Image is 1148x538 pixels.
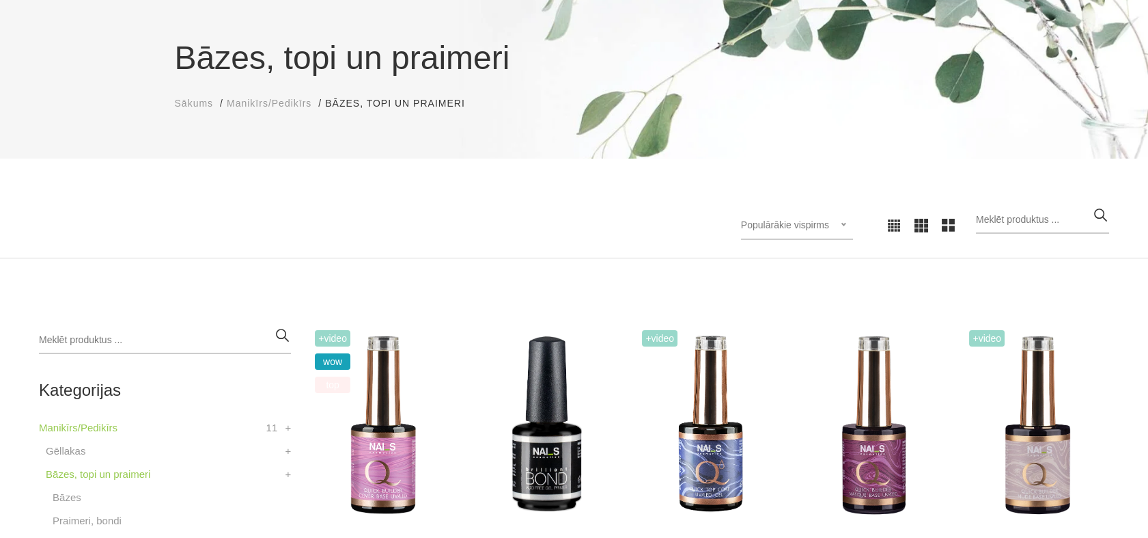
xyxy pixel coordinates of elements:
[46,443,85,459] a: Gēllakas
[315,353,350,370] span: wow
[175,96,214,111] a: Sākums
[39,381,291,399] h2: Kategorijas
[266,420,278,436] span: 11
[642,330,677,347] span: +Video
[325,96,478,111] li: Bāzes, topi un praimeri
[39,420,117,436] a: Manikīrs/Pedikīrs
[285,466,292,483] a: +
[227,96,311,111] a: Manikīrs/Pedikīrs
[802,327,946,524] img: Quick Masque base – viegli maskējoša bāze/gels. Šī bāze/gels ir unikāls produkts ar daudz izmanto...
[639,327,782,524] img: Virsējais pārklājums bez lipīgā slāņa.Nodrošina izcilu spīdumu manikīram līdz pat nākamajai profi...
[227,98,311,109] span: Manikīrs/Pedikīrs
[175,98,214,109] span: Sākums
[46,466,150,483] a: Bāzes, topi un praimeri
[311,327,455,524] img: Šī brīža iemīlētākais produkts, kas nepieviļ nevienu meistaru.Perfektas noturības kamuflāžas bāze...
[39,327,291,354] input: Meklēt produktus ...
[315,330,350,347] span: +Video
[53,489,81,506] a: Bāzes
[966,327,1109,524] img: Lieliskas noturības kamuflējošā bāze/gels, kas ir saudzīga pret dabīgo nagu un nebojā naga plātni...
[315,377,350,393] span: top
[285,420,292,436] a: +
[285,443,292,459] a: +
[475,327,619,524] img: Bezskābes saķeres kārta nagiem.Skābi nesaturošs līdzeklis, kas nodrošina lielisku dabīgā naga saķ...
[976,206,1109,234] input: Meklēt produktus ...
[53,513,122,529] a: Praimeri, bondi
[741,219,829,230] span: Populārākie vispirms
[175,33,974,83] h1: Bāzes, topi un praimeri
[969,330,1005,347] span: +Video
